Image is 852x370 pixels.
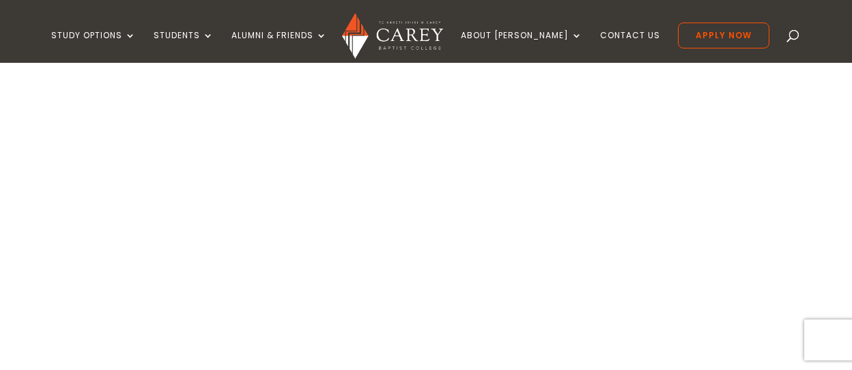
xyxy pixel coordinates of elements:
[342,13,442,59] img: Carey Baptist College
[51,31,136,63] a: Study Options
[461,31,582,63] a: About [PERSON_NAME]
[678,23,769,48] a: Apply Now
[154,31,214,63] a: Students
[600,31,660,63] a: Contact Us
[231,31,327,63] a: Alumni & Friends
